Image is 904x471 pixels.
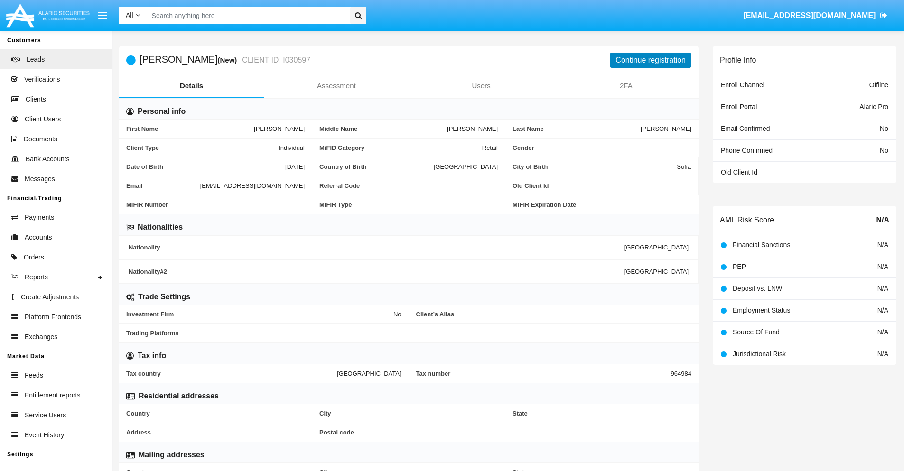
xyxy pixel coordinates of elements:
span: Investment Firm [126,311,393,318]
span: Tax number [416,370,671,377]
span: Payments [25,212,54,222]
span: Enroll Channel [721,81,764,89]
a: 2FA [554,74,699,97]
span: Sofia [677,163,691,170]
span: Feeds [25,370,43,380]
span: Last Name [513,125,641,132]
span: No [880,125,888,132]
span: Service Users [25,410,66,420]
span: Old Client Id [721,168,757,176]
span: Enroll Portal [721,103,757,111]
h6: Mailing addresses [139,450,205,460]
span: MiFIR Number [126,201,305,208]
span: Nationality #2 [129,268,624,275]
h6: Residential addresses [139,391,219,401]
span: City [319,410,498,417]
span: Email [126,182,200,189]
span: Phone Confirmed [721,147,773,154]
span: Deposit vs. LNW [733,285,782,292]
img: Logo image [5,1,91,29]
span: Financial Sanctions [733,241,790,249]
span: N/A [877,285,888,292]
h6: AML Risk Score [720,215,774,224]
span: Middle Name [319,125,447,132]
h6: Profile Info [720,55,756,65]
a: Details [119,74,264,97]
span: Clients [26,94,46,104]
span: [GEOGRAPHIC_DATA] [434,163,498,170]
input: Search [147,7,347,24]
span: N/A [876,214,889,226]
a: [EMAIL_ADDRESS][DOMAIN_NAME] [739,2,892,29]
span: Leads [27,55,45,65]
span: Messages [25,174,55,184]
a: Users [409,74,554,97]
span: MiFID Category [319,144,482,151]
span: Bank Accounts [26,154,70,164]
span: N/A [877,263,888,270]
span: Employment Status [733,306,790,314]
span: [GEOGRAPHIC_DATA] [624,268,689,275]
span: N/A [877,241,888,249]
span: N/A [877,306,888,314]
span: [GEOGRAPHIC_DATA] [624,244,689,251]
span: Orders [24,252,44,262]
span: Referral Code [319,182,498,189]
span: Exchanges [25,332,57,342]
span: Documents [24,134,57,144]
span: Gender [513,144,691,151]
span: N/A [877,328,888,336]
span: Date of Birth [126,163,285,170]
span: Old Client Id [513,182,691,189]
span: Source Of Fund [733,328,780,336]
span: [EMAIL_ADDRESS][DOMAIN_NAME] [743,11,876,19]
span: Tax country [126,370,337,377]
a: All [119,10,147,20]
span: State [513,410,691,417]
span: MiFIR Type [319,201,498,208]
span: All [126,11,133,19]
span: MiFIR Expiration Date [513,201,691,208]
span: Jurisdictional Risk [733,350,786,358]
span: Retail [482,144,498,151]
span: Offline [869,81,888,89]
span: Accounts [25,232,52,242]
span: No [393,311,401,318]
h6: Trade Settings [138,292,190,302]
button: Continue registration [610,53,691,68]
span: Platform Frontends [25,312,81,322]
span: [PERSON_NAME] [254,125,305,132]
span: Verifications [24,74,60,84]
small: CLIENT ID: I030597 [240,56,310,64]
span: N/A [877,350,888,358]
span: [GEOGRAPHIC_DATA] [337,370,401,377]
span: Email Confirmed [721,125,770,132]
span: Individual [279,144,305,151]
span: Trading Platforms [126,330,691,337]
div: (New) [217,55,240,65]
h6: Nationalities [138,222,183,232]
span: [PERSON_NAME] [641,125,691,132]
span: Alaric Pro [859,103,888,111]
span: Entitlement reports [25,390,81,400]
span: 964984 [671,370,691,377]
h5: [PERSON_NAME] [140,55,310,65]
span: [DATE] [285,163,305,170]
span: No [880,147,888,154]
span: Create Adjustments [21,292,79,302]
span: [EMAIL_ADDRESS][DOMAIN_NAME] [200,182,305,189]
span: Address [126,429,305,436]
span: Country [126,410,305,417]
span: Country of Birth [319,163,434,170]
span: Nationality [129,244,624,251]
span: City of Birth [513,163,677,170]
span: Reports [25,272,48,282]
h6: Personal info [138,106,186,117]
span: Client Type [126,144,279,151]
span: Client Users [25,114,61,124]
span: First Name [126,125,254,132]
span: [PERSON_NAME] [447,125,498,132]
span: Event History [25,430,64,440]
span: PEP [733,263,746,270]
span: Postal code [319,429,498,436]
